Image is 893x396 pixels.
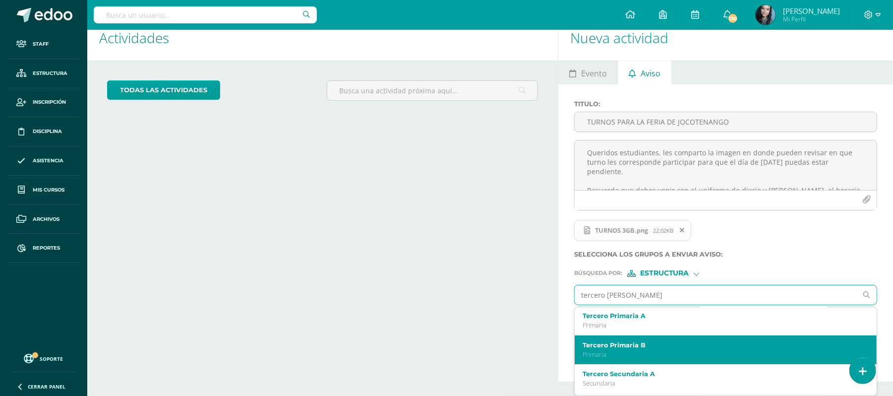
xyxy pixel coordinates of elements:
span: Soporte [40,355,63,362]
input: Titulo [575,112,877,132]
a: Aviso [618,61,671,84]
span: Búsqueda por : [574,270,622,276]
span: Estructura [33,69,67,77]
a: Inscripción [8,88,79,118]
span: Archivos [33,215,60,223]
span: Mis cursos [33,186,64,194]
span: Asistencia [33,157,63,165]
span: TURNOS 3GB.png [574,220,691,242]
p: Primaria [583,321,856,330]
img: 775886bf149f59632f5d85e739ecf2a2.png [756,5,775,25]
a: todas las Actividades [107,80,220,100]
input: Busca un usuario... [94,6,317,23]
span: Evento [581,62,607,85]
span: Mi Perfil [783,15,840,23]
span: Estructura [640,270,689,276]
label: Selecciona los grupos a enviar aviso : [574,251,877,258]
span: [PERSON_NAME] [783,6,840,16]
a: Disciplina [8,117,79,146]
span: Staff [33,40,49,48]
h1: Actividades [99,15,546,61]
input: Ej. Primero primaria [575,285,857,305]
a: Soporte [12,351,75,365]
a: Evento [558,61,617,84]
p: Secundaria [583,379,856,388]
label: Tercero Secundaria A [583,370,856,378]
span: Disciplina [33,128,62,135]
label: Tercero Primaria B [583,341,856,349]
span: Cerrar panel [28,383,65,390]
span: Aviso [641,62,660,85]
span: 22.02KB [653,227,673,234]
span: Remover archivo [674,225,691,236]
textarea: Queridos estudiantes, les comparto la imagen en donde pueden revisar en que turno les corresponde... [575,140,877,190]
span: 136 [727,13,738,24]
a: Reportes [8,234,79,263]
input: Busca una actividad próxima aquí... [327,81,538,100]
label: Tercero Primaria A [583,312,856,320]
a: Estructura [8,59,79,88]
label: Titulo : [574,100,877,108]
a: Asistencia [8,146,79,176]
a: Archivos [8,205,79,234]
span: Inscripción [33,98,66,106]
span: Reportes [33,244,60,252]
p: Primaria [583,350,856,359]
a: Mis cursos [8,176,79,205]
div: [object Object] [627,270,702,277]
a: Staff [8,30,79,59]
h1: Nueva actividad [570,15,881,61]
span: TURNOS 3GB.png [590,226,653,234]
